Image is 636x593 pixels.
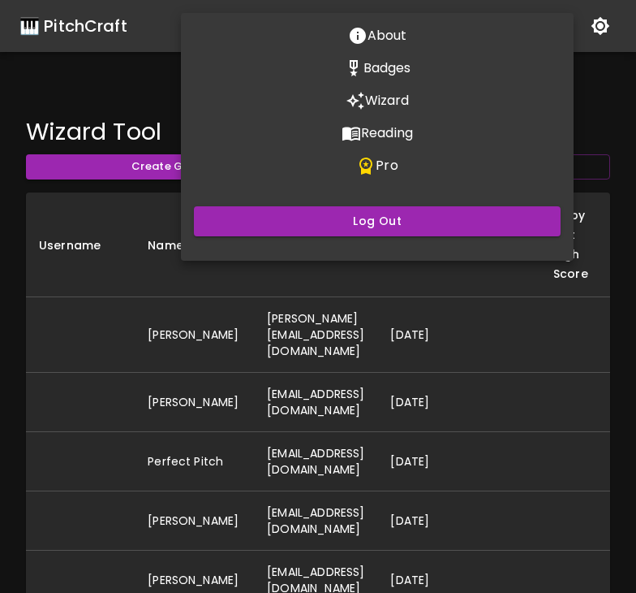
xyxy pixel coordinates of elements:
button: Reading [181,117,574,149]
a: Wizard [181,90,574,109]
p: Wizard [365,91,410,110]
p: Pro [376,156,397,175]
p: Reading [361,123,413,143]
a: Reading [181,123,574,141]
a: Stats [181,58,574,76]
button: Pro [181,149,574,182]
button: About [181,19,574,52]
button: Wizard [181,84,574,117]
p: Badges [363,58,411,78]
a: Pro [181,155,574,174]
a: About [181,25,574,44]
p: About [367,26,407,45]
button: Stats [181,52,574,84]
button: Log Out [194,206,561,236]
